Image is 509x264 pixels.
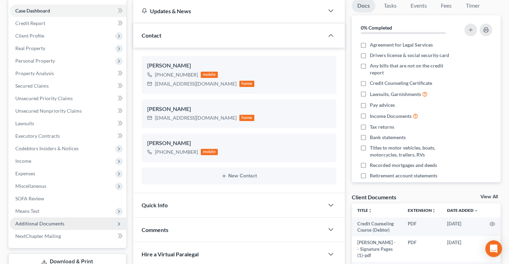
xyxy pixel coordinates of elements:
div: mobile [201,72,218,78]
span: Property Analysis [15,70,54,76]
a: Executory Contracts [10,130,126,142]
div: [PERSON_NAME] [147,62,331,70]
div: home [239,81,255,87]
span: Lawsuits [15,120,34,126]
span: Credit Report [15,20,45,26]
div: [PERSON_NAME] [147,105,331,113]
div: [PHONE_NUMBER] [155,149,198,155]
span: Agreement for Legal Services [370,41,433,48]
span: Recorded mortgages and deeds [370,162,437,169]
span: Personal Property [15,58,55,64]
i: unfold_more [368,209,372,213]
span: Unsecured Nonpriority Claims [15,108,82,114]
a: Unsecured Nonpriority Claims [10,105,126,117]
span: Contact [142,32,161,39]
td: PDF [402,236,442,262]
span: Client Profile [15,33,44,39]
span: SOFA Review [15,195,44,201]
span: Lawsuits, Garnishments [370,91,421,98]
td: [PERSON_NAME] -- Signature Pages (1)-pdf [352,236,402,262]
span: Additional Documents [15,221,64,226]
span: Retirement account statements [370,172,437,179]
a: Unsecured Priority Claims [10,92,126,105]
span: Tax returns [370,123,394,130]
span: Income Documents [370,113,412,120]
button: New Contact [147,173,331,179]
a: NextChapter Mailing [10,230,126,242]
a: Extensionunfold_more [408,208,436,213]
span: Miscellaneous [15,183,46,189]
td: [DATE] [442,217,484,237]
td: Credit Counseling Course (Debtor) [352,217,402,237]
div: [PHONE_NUMBER] [155,71,198,78]
div: [PERSON_NAME] [147,139,331,147]
span: Any bills that are not on the credit report [370,62,458,76]
div: Client Documents [352,193,396,201]
span: Case Dashboard [15,8,50,14]
a: Case Dashboard [10,5,126,17]
span: Unsecured Priority Claims [15,95,73,101]
span: Pay advices [370,102,395,109]
a: SOFA Review [10,192,126,205]
a: View All [480,194,498,199]
a: Lawsuits [10,117,126,130]
span: Titles to motor vehicles, boats, motorcycles, trailers, RVs [370,144,458,158]
span: Comments [142,226,168,233]
span: Real Property [15,45,45,51]
div: [EMAIL_ADDRESS][DOMAIN_NAME] [155,80,237,87]
span: Credit Counseling Certificate [370,80,432,87]
span: Executory Contracts [15,133,60,139]
span: Means Test [15,208,39,214]
i: unfold_more [432,209,436,213]
a: Titleunfold_more [357,208,372,213]
strong: 0% Completed [361,25,392,31]
div: Updates & News [142,7,316,15]
td: PDF [402,217,442,237]
a: Date Added expand_more [447,208,478,213]
a: Property Analysis [10,67,126,80]
div: [EMAIL_ADDRESS][DOMAIN_NAME] [155,114,237,121]
a: Secured Claims [10,80,126,92]
td: [DATE] [442,236,484,262]
a: Credit Report [10,17,126,30]
span: Quick Info [142,202,168,208]
span: Bank statements [370,134,406,141]
div: Open Intercom Messenger [485,240,502,257]
span: Hire a Virtual Paralegal [142,251,199,257]
span: NextChapter Mailing [15,233,61,239]
span: Secured Claims [15,83,49,89]
span: Drivers license & social security card [370,52,449,59]
div: home [239,115,255,121]
div: mobile [201,149,218,155]
span: Income [15,158,31,164]
span: Expenses [15,170,35,176]
span: Codebtors Insiders & Notices [15,145,79,151]
i: expand_more [474,209,478,213]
